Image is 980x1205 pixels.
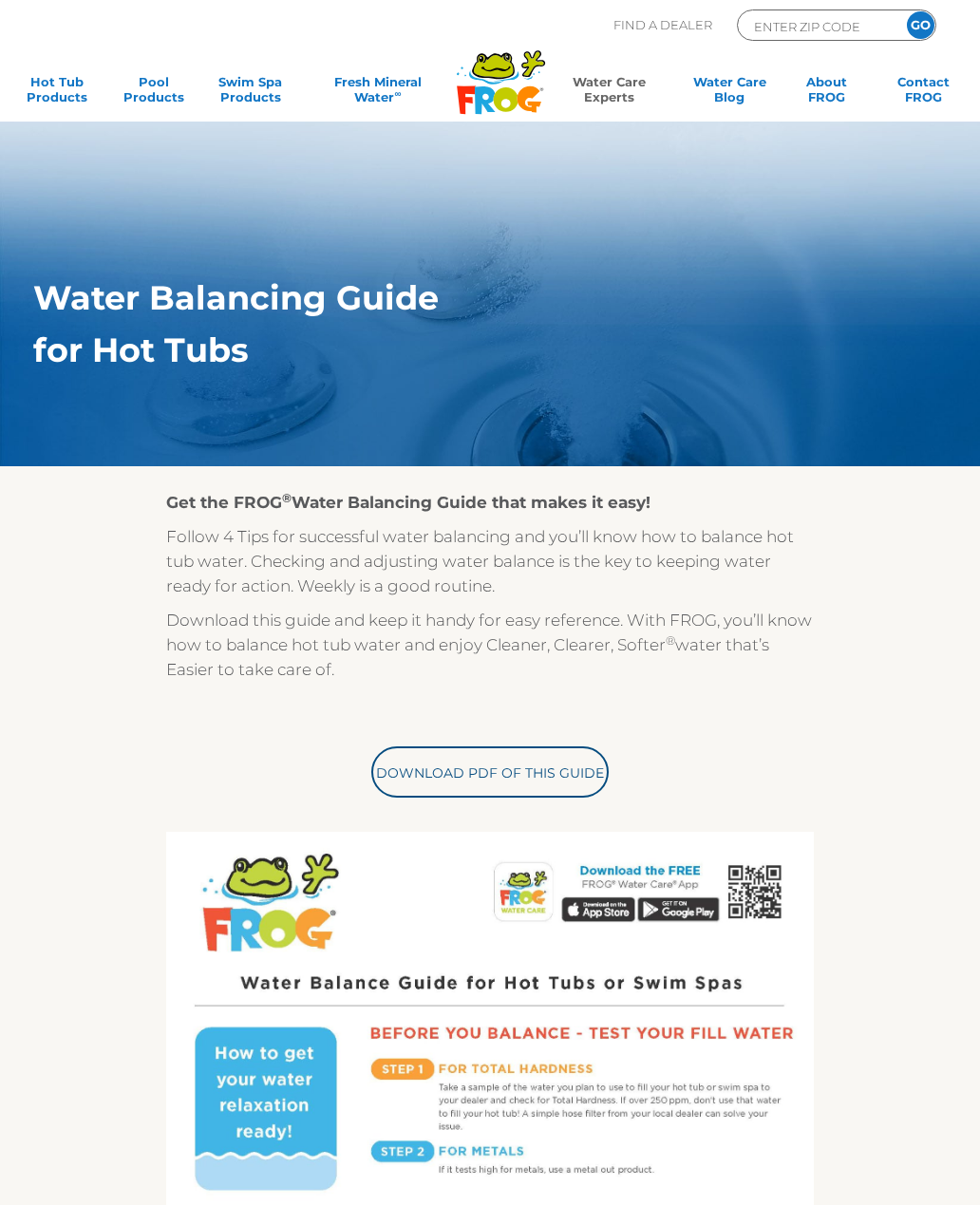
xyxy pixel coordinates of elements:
sup: ∞ [394,88,401,99]
a: Water CareExperts [548,74,670,112]
a: Fresh MineralWater∞ [310,74,446,112]
a: Swim SpaProducts [213,74,288,112]
a: ContactFROG [886,74,961,112]
a: PoolProducts [116,74,191,112]
p: Find A Dealer [613,9,712,41]
input: Zip Code Form [752,15,880,37]
p: Follow 4 Tips for successful water balancing and you’ll know how to balance hot tub water. Checki... [166,524,813,598]
h1: Water Balancing Guide [33,279,878,317]
sup: ® [666,633,675,648]
strong: Get the FROG Water Balancing Guide that makes it easy! [166,493,650,512]
p: Download this guide and keep it handy for easy reference. With FROG, you’ll know how to balance h... [166,608,813,682]
sup: ® [282,491,292,505]
a: Download PDF of this Guide [371,746,609,798]
a: AboutFROG [789,74,864,112]
h1: for Hot Tubs [33,331,878,369]
a: Water CareBlog [692,74,767,112]
input: GO [907,11,934,39]
a: Hot TubProducts [19,74,94,112]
